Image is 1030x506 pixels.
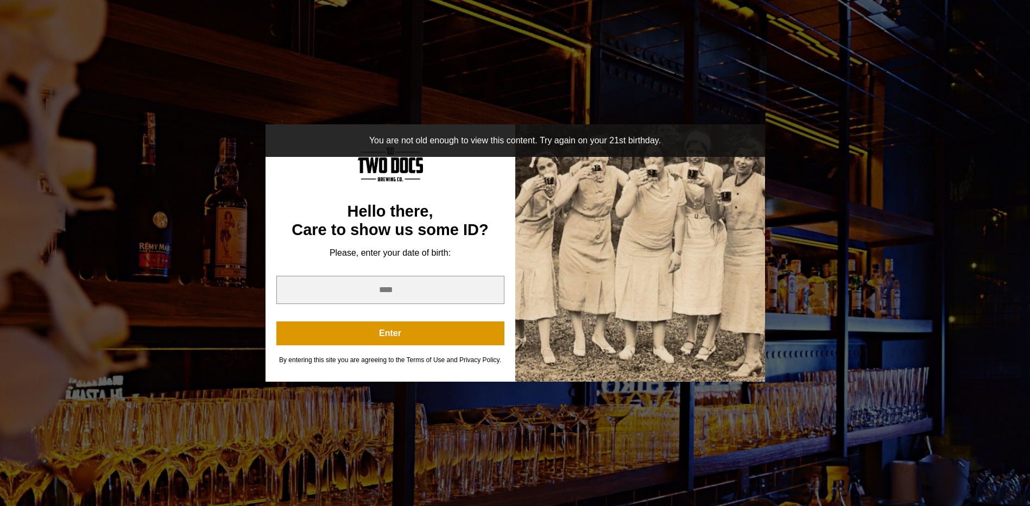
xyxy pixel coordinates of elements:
[276,276,504,304] input: year
[358,146,423,181] img: Content Logo
[276,135,754,146] div: You are not old enough to view this content. Try again on your 21st birthday.
[276,203,504,239] div: Hello there, Care to show us some ID?
[276,248,504,258] div: Please, enter your date of birth:
[276,321,504,345] button: Enter
[276,356,504,364] div: By entering this site you are agreeing to the Terms of Use and Privacy Policy.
